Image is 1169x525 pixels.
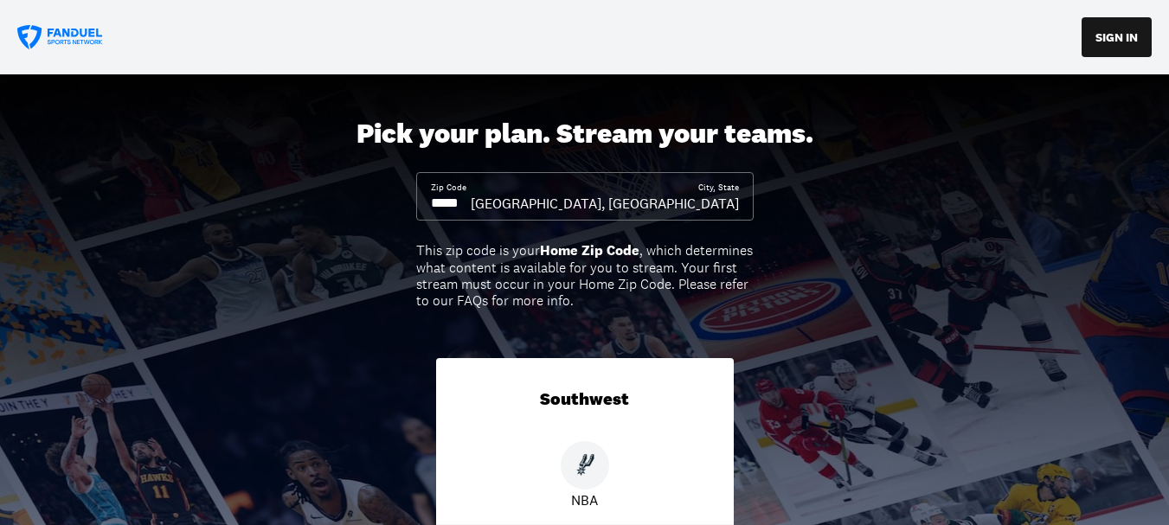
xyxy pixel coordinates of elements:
[698,182,739,194] div: City, State
[574,454,596,477] img: Spurs
[356,118,813,150] div: Pick your plan. Stream your teams.
[436,358,734,441] div: Southwest
[1082,17,1152,57] button: SIGN IN
[431,182,466,194] div: Zip Code
[471,194,739,213] div: [GEOGRAPHIC_DATA], [GEOGRAPHIC_DATA]
[540,241,639,259] b: Home Zip Code
[571,490,598,510] p: NBA
[416,242,754,309] div: This zip code is your , which determines what content is available for you to stream. Your first ...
